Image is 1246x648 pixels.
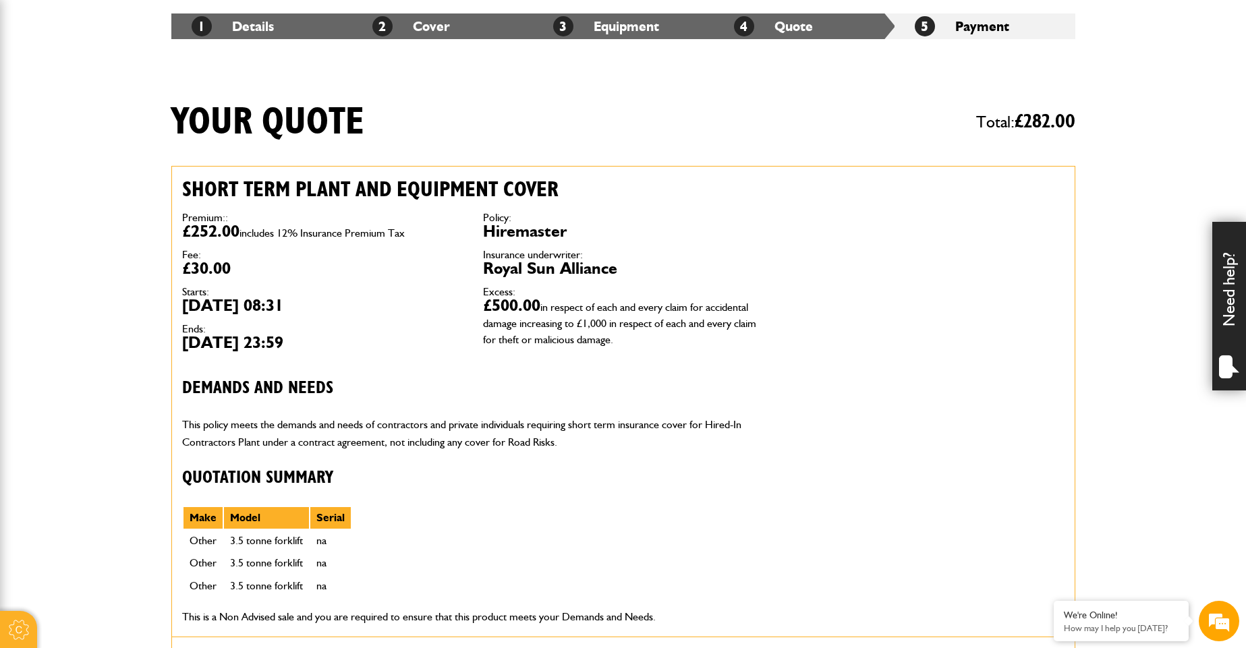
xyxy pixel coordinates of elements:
[1212,222,1246,390] div: Need help?
[183,506,223,529] th: Make
[192,16,212,36] span: 1
[915,16,935,36] span: 5
[483,212,764,223] dt: Policy:
[182,249,463,260] dt: Fee:
[171,100,364,145] h1: Your quote
[1023,112,1075,131] span: 282.00
[310,552,351,575] td: na
[182,468,764,489] h3: Quotation Summary
[239,227,405,239] span: includes 12% Insurance Premium Tax
[372,16,393,36] span: 2
[734,16,754,36] span: 4
[310,575,351,597] td: na
[1015,112,1075,131] span: £
[182,297,463,314] dd: [DATE] 08:31
[182,378,764,399] h3: Demands and needs
[483,249,764,260] dt: Insurance underwriter:
[192,18,274,34] a: 1Details
[182,260,463,276] dd: £30.00
[182,324,463,334] dt: Ends:
[223,575,310,597] td: 3.5 tonne forklift
[483,297,764,346] dd: £500.00
[483,301,756,346] span: in respect of each and every claim for accidental damage increasing to £1,000 in respect of each ...
[895,13,1075,39] li: Payment
[182,212,463,223] dt: Premium::
[553,18,659,34] a: 3Equipment
[483,260,764,276] dd: Royal Sun Alliance
[1064,623,1179,633] p: How may I help you today?
[182,223,463,239] dd: £252.00
[372,18,450,34] a: 2Cover
[182,416,764,450] p: This policy meets the demands and needs of contractors and private individuals requiring short te...
[1064,610,1179,621] div: We're Online!
[223,506,310,529] th: Model
[182,334,463,351] dd: [DATE] 23:59
[310,506,351,529] th: Serial
[483,223,764,239] dd: Hiremaster
[182,287,463,297] dt: Starts:
[483,287,764,297] dt: Excess:
[183,529,223,552] td: Other
[182,608,764,626] p: This is a Non Advised sale and you are required to ensure that this product meets your Demands an...
[310,529,351,552] td: na
[223,529,310,552] td: 3.5 tonne forklift
[976,107,1075,138] span: Total:
[183,575,223,597] td: Other
[223,552,310,575] td: 3.5 tonne forklift
[182,177,764,202] h2: Short term plant and equipment cover
[714,13,895,39] li: Quote
[183,552,223,575] td: Other
[553,16,573,36] span: 3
